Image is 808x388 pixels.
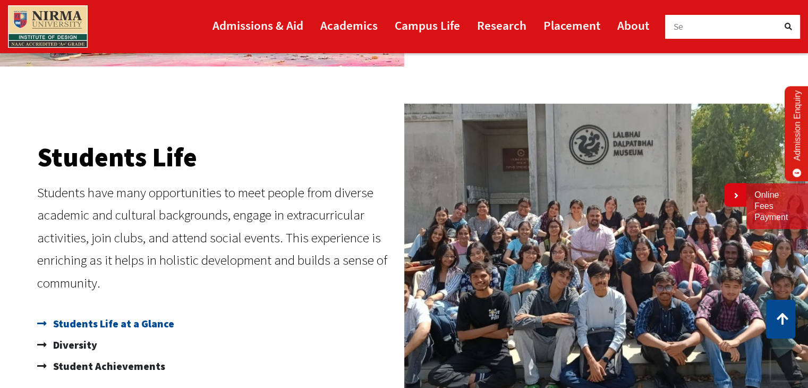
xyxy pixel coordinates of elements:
a: Placement [543,13,600,37]
span: Student Achievements [50,356,165,377]
p: Students have many opportunities to meet people from diverse academic and cultural backgrounds, e... [37,181,399,294]
a: Online Fees Payment [754,190,800,223]
a: Research [477,13,526,37]
img: main_logo [8,5,88,48]
a: Admissions & Aid [212,13,303,37]
a: Campus Life [395,13,460,37]
h2: Students Life [37,144,399,171]
a: Student Achievements [37,356,399,377]
a: About [617,13,649,37]
span: Students Life at a Glance [50,313,174,334]
a: Academics [320,13,378,37]
span: Diversity [50,334,97,356]
a: Diversity [37,334,399,356]
a: Students Life at a Glance [37,313,399,334]
span: Se [674,21,684,32]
